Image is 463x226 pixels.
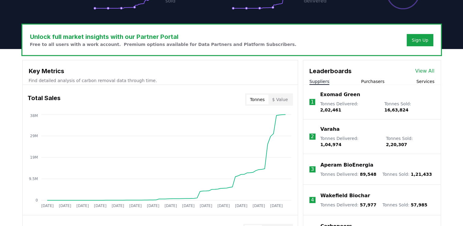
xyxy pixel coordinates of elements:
a: Exomad Green [320,91,360,98]
a: View All [415,67,435,75]
tspan: [DATE] [94,204,106,208]
span: 1,21,433 [411,172,432,177]
span: 2,20,307 [386,142,407,147]
tspan: [DATE] [200,204,212,208]
p: Tonnes Delivered : [320,101,378,113]
h3: Leaderboards [309,66,352,76]
tspan: 19M [30,155,38,160]
p: 3 [311,166,314,173]
tspan: 9.5M [29,177,38,181]
span: 57,985 [411,202,427,207]
button: Tonnes [246,95,268,104]
tspan: [DATE] [235,204,248,208]
h3: Key Metrics [29,66,292,76]
p: Tonnes Sold : [383,171,432,177]
p: Tonnes Sold : [383,202,427,208]
tspan: [DATE] [112,204,124,208]
span: 16,63,824 [384,107,409,112]
tspan: [DATE] [129,204,142,208]
h3: Unlock full market insights with our Partner Portal [30,32,297,41]
span: 57,977 [360,202,376,207]
a: Sign Up [412,37,428,43]
tspan: 29M [30,134,38,138]
a: Wakefield Biochar [320,192,370,199]
button: Services [416,78,434,85]
tspan: [DATE] [147,204,159,208]
tspan: [DATE] [182,204,195,208]
p: 1 [311,98,314,106]
button: Purchasers [361,78,385,85]
p: Tonnes Delivered : [320,171,376,177]
a: Aperam BioEnergia [320,161,373,169]
tspan: [DATE] [164,204,177,208]
tspan: 38M [30,114,38,118]
tspan: 0 [35,198,38,202]
span: 2,02,461 [320,107,341,112]
p: Tonnes Sold : [386,135,434,148]
p: Find detailed analysis of carbon removal data through time. [29,77,292,84]
tspan: [DATE] [76,204,89,208]
p: Tonnes Delivered : [320,135,380,148]
p: Tonnes Sold : [384,101,435,113]
span: 89,548 [360,172,376,177]
button: Suppliers [309,78,329,85]
tspan: [DATE] [270,204,283,208]
p: Tonnes Delivered : [320,202,376,208]
button: Sign Up [407,34,433,46]
tspan: [DATE] [252,204,265,208]
h3: Total Sales [28,93,61,106]
tspan: [DATE] [217,204,230,208]
button: $ Value [268,95,292,104]
p: 2 [311,133,314,140]
p: 4 [311,196,314,204]
span: 1,04,974 [320,142,342,147]
p: Free to all users with a work account. Premium options available for Data Partners and Platform S... [30,41,297,47]
tspan: [DATE] [59,204,71,208]
a: Varaha [320,126,340,133]
tspan: [DATE] [41,204,54,208]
